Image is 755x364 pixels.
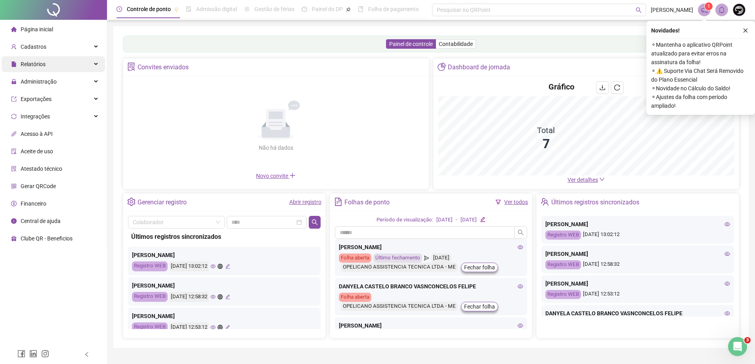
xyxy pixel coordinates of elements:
[11,149,17,154] span: audit
[11,79,17,84] span: lock
[21,200,46,207] span: Financeiro
[132,322,168,332] div: Registro WEB
[464,263,495,272] span: Fechar folha
[545,290,581,299] div: Registro WEB
[518,229,524,236] span: search
[545,250,730,258] div: [PERSON_NAME]
[718,6,725,13] span: bell
[461,302,498,311] button: Fechar folha
[495,199,501,205] span: filter
[21,218,61,224] span: Central de ajuda
[438,63,446,71] span: pie-chart
[545,260,730,269] div: [DATE] 12:58:32
[368,6,419,12] span: Folha de pagamento
[210,264,216,269] span: eye
[551,196,639,209] div: Últimos registros sincronizados
[21,113,50,120] span: Integrações
[373,253,422,263] div: Último fechamento
[138,196,187,209] div: Gerenciar registro
[244,6,250,12] span: sun
[29,350,37,358] span: linkedin
[651,84,750,93] span: ⚬ Novidade no Cálculo do Saldo!
[636,7,642,13] span: search
[651,93,750,110] span: ⚬ Ajustes da folha com período ampliado!
[545,260,581,269] div: Registro WEB
[21,26,53,32] span: Página inicial
[480,217,485,222] span: edit
[448,61,510,74] div: Dashboard de jornada
[225,294,230,299] span: edit
[138,61,189,74] div: Convites enviados
[170,322,208,332] div: [DATE] 12:53:12
[733,4,745,16] img: 8625
[431,253,451,263] div: [DATE]
[339,282,524,291] div: DANYELA CASTELO BRANCO VASNCONCELOS FELIPE
[389,41,433,47] span: Painel de controle
[614,84,620,91] span: reload
[239,143,312,152] div: Não há dados
[132,292,168,302] div: Registro WEB
[127,63,136,71] span: solution
[210,294,216,299] span: eye
[651,67,750,84] span: ⚬ ⚠️ Suporte Via Chat Será Removido do Plano Essencial
[117,6,122,12] span: clock-circle
[424,253,429,263] span: send
[707,4,710,9] span: 1
[11,183,17,189] span: qrcode
[651,40,750,67] span: ⚬ Mantenha o aplicativo QRPoint atualizado para evitar erros na assinatura da folha!
[456,216,457,224] div: -
[11,131,17,137] span: api
[174,7,179,12] span: pushpin
[21,78,57,85] span: Administração
[744,337,751,343] span: 3
[439,41,473,47] span: Contabilidade
[724,251,730,257] span: eye
[11,61,17,67] span: file
[11,201,17,206] span: dollar
[599,177,605,182] span: down
[170,261,208,271] div: [DATE] 13:02:12
[339,321,524,330] div: [PERSON_NAME]
[225,325,230,330] span: edit
[545,309,730,318] div: DANYELA CASTELO BRANCO VASNCONCELOS FELIPE
[21,131,53,137] span: Acesso à API
[728,337,747,356] iframe: Intercom live chat
[545,220,730,229] div: [PERSON_NAME]
[341,263,458,272] div: OPELICANO ASSISTENCIA TECNICA LTDA - ME
[41,350,49,358] span: instagram
[132,312,317,320] div: [PERSON_NAME]
[17,350,25,358] span: facebook
[599,84,606,91] span: download
[651,26,680,35] span: Novidades !
[549,81,574,92] h4: Gráfico
[210,325,216,330] span: eye
[312,6,343,12] span: Painel do DP
[11,236,17,241] span: gift
[344,196,390,209] div: Folhas de ponto
[724,281,730,286] span: eye
[127,6,171,12] span: Controle de ponto
[170,292,208,302] div: [DATE] 12:58:32
[21,96,52,102] span: Exportações
[724,311,730,316] span: eye
[724,221,730,227] span: eye
[254,6,294,12] span: Gestão de férias
[436,216,453,224] div: [DATE]
[545,231,581,240] div: Registro WEB
[743,28,748,33] span: close
[21,235,73,242] span: Clube QR - Beneficios
[11,27,17,32] span: home
[21,44,46,50] span: Cadastros
[218,294,223,299] span: global
[21,148,53,154] span: Aceite de uso
[225,264,230,269] span: edit
[132,251,317,259] div: [PERSON_NAME]
[312,219,318,225] span: search
[346,7,351,12] span: pushpin
[21,166,62,172] span: Atestado técnico
[334,198,342,206] span: file-text
[504,199,528,205] a: Ver todos
[289,172,296,179] span: plus
[84,352,90,357] span: left
[518,284,523,289] span: eye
